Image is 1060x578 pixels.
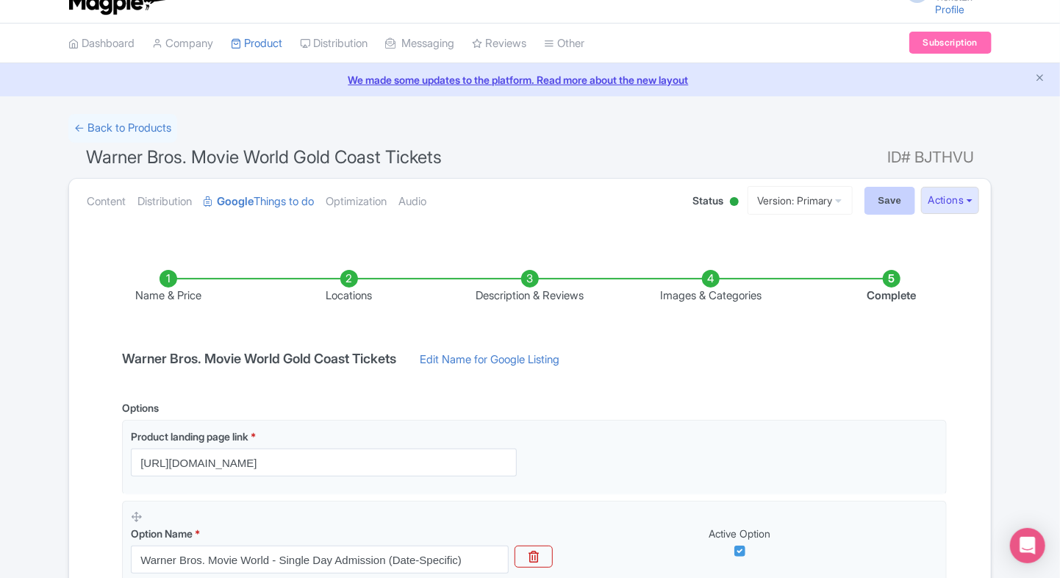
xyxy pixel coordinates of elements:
a: Product [231,24,282,64]
input: Option Name [131,546,509,574]
a: Profile [935,3,964,15]
span: ID# BJTHVU [887,143,974,172]
button: Close announcement [1034,71,1045,88]
li: Description & Reviews [440,270,620,304]
a: Audio [398,179,426,225]
a: Edit Name for Google Listing [405,352,574,375]
a: We made some updates to the platform. Read more about the new layout [9,72,1051,88]
div: Options [122,400,159,415]
li: Complete [801,270,982,304]
a: Optimization [326,179,387,225]
a: Content [87,179,126,225]
a: Distribution [300,24,368,64]
span: Product landing page link [131,430,248,443]
input: Product landing page link [131,449,517,477]
a: Other [544,24,584,64]
a: Distribution [137,179,192,225]
a: ← Back to Products [68,114,177,143]
button: Actions [921,187,979,214]
span: Status [693,193,724,208]
a: Subscription [909,32,992,54]
li: Images & Categories [620,270,801,304]
a: GoogleThings to do [204,179,314,225]
div: Open Intercom Messenger [1010,528,1045,563]
h4: Warner Bros. Movie World Gold Coast Tickets [113,352,405,366]
strong: Google [217,193,254,210]
a: Company [152,24,213,64]
span: Warner Bros. Movie World Gold Coast Tickets [86,146,442,168]
li: Name & Price [78,270,259,304]
a: Messaging [385,24,454,64]
a: Dashboard [68,24,135,64]
input: Save [864,187,916,215]
a: Version: Primary [748,186,853,215]
span: Option Name [131,527,193,540]
a: Reviews [472,24,526,64]
span: Active Option [709,527,770,540]
div: Active [727,191,742,214]
li: Locations [259,270,440,304]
